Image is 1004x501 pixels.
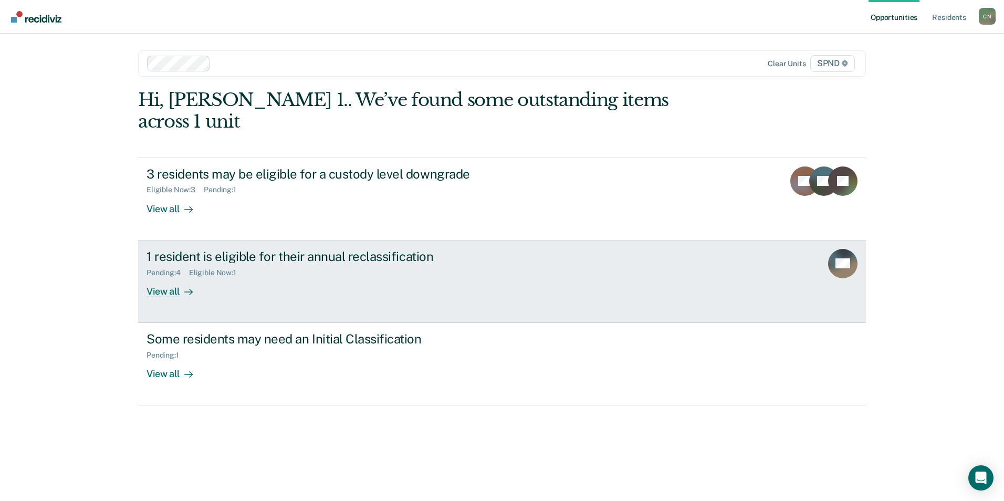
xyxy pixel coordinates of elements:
[968,465,993,490] div: Open Intercom Messenger
[147,277,205,297] div: View all
[189,268,245,277] div: Eligible Now : 1
[147,249,515,264] div: 1 resident is eligible for their annual reclassification
[979,8,996,25] button: Profile dropdown button
[979,8,996,25] div: C N
[147,331,515,347] div: Some residents may need an Initial Classification
[147,351,187,360] div: Pending : 1
[11,11,61,23] img: Recidiviz
[147,194,205,215] div: View all
[138,158,866,241] a: 3 residents may be eligible for a custody level downgradeEligible Now:3Pending:1View all
[147,360,205,380] div: View all
[768,59,806,68] div: Clear units
[204,185,245,194] div: Pending : 1
[138,241,866,323] a: 1 resident is eligible for their annual reclassificationPending:4Eligible Now:1View all
[147,185,204,194] div: Eligible Now : 3
[147,268,189,277] div: Pending : 4
[138,323,866,405] a: Some residents may need an Initial ClassificationPending:1View all
[810,55,855,72] span: SPND
[147,166,515,182] div: 3 residents may be eligible for a custody level downgrade
[138,89,720,132] div: Hi, [PERSON_NAME] 1.. We’ve found some outstanding items across 1 unit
